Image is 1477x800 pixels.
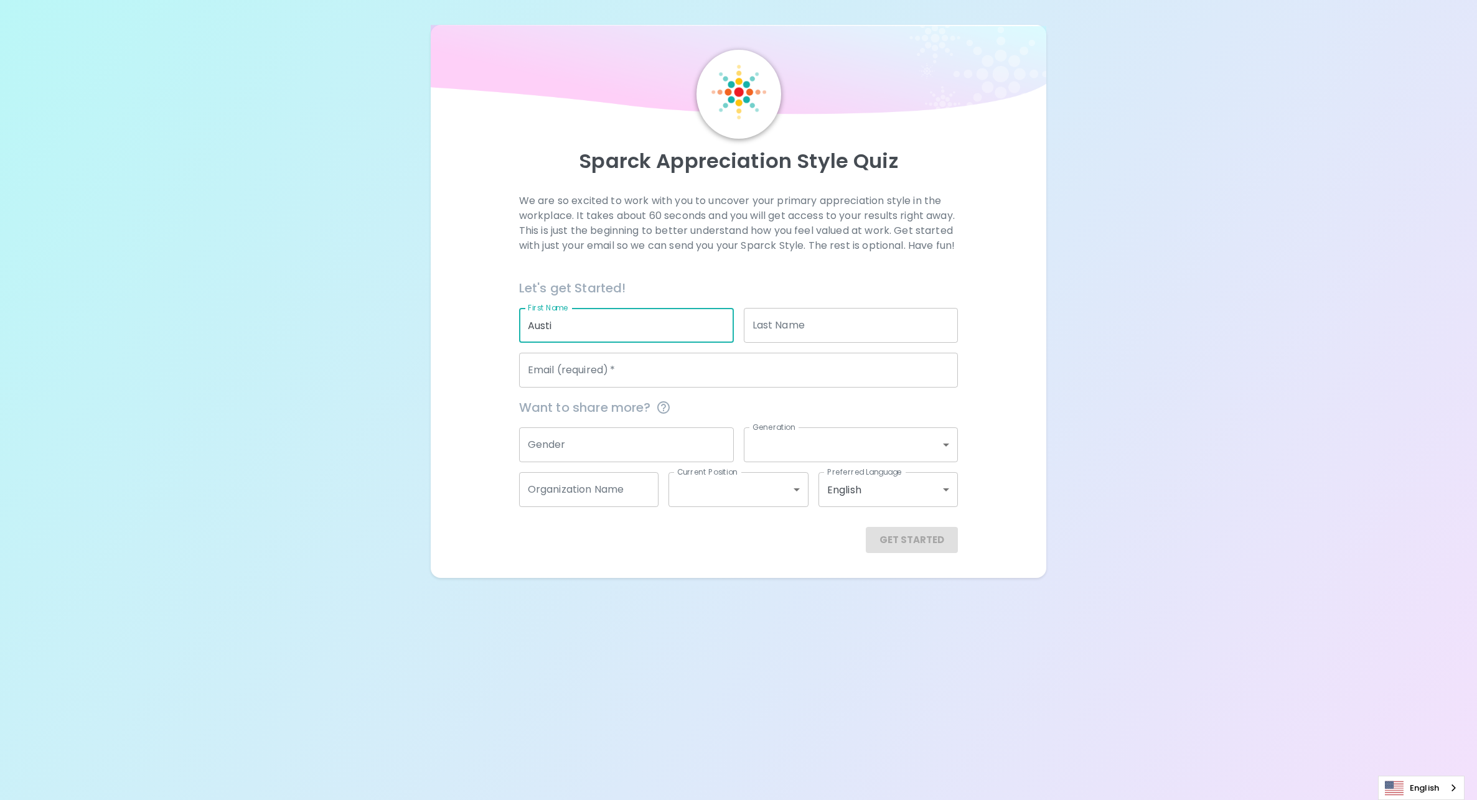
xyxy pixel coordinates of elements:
[818,472,959,507] div: English
[519,193,959,253] p: We are so excited to work with you to uncover your primary appreciation style in the workplace. I...
[446,149,1031,174] p: Sparck Appreciation Style Quiz
[528,302,568,313] label: First Name
[827,467,902,477] label: Preferred Language
[1379,776,1464,799] a: English
[711,65,766,119] img: Sparck Logo
[431,25,1046,122] img: wave
[677,467,738,477] label: Current Position
[519,278,959,298] h6: Let's get Started!
[519,398,959,417] span: Want to share more?
[1378,776,1465,800] aside: Language selected: English
[656,400,671,415] svg: This information is completely confidential and only used for aggregated appreciation studies at ...
[1378,776,1465,800] div: Language
[753,422,795,432] label: Generation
